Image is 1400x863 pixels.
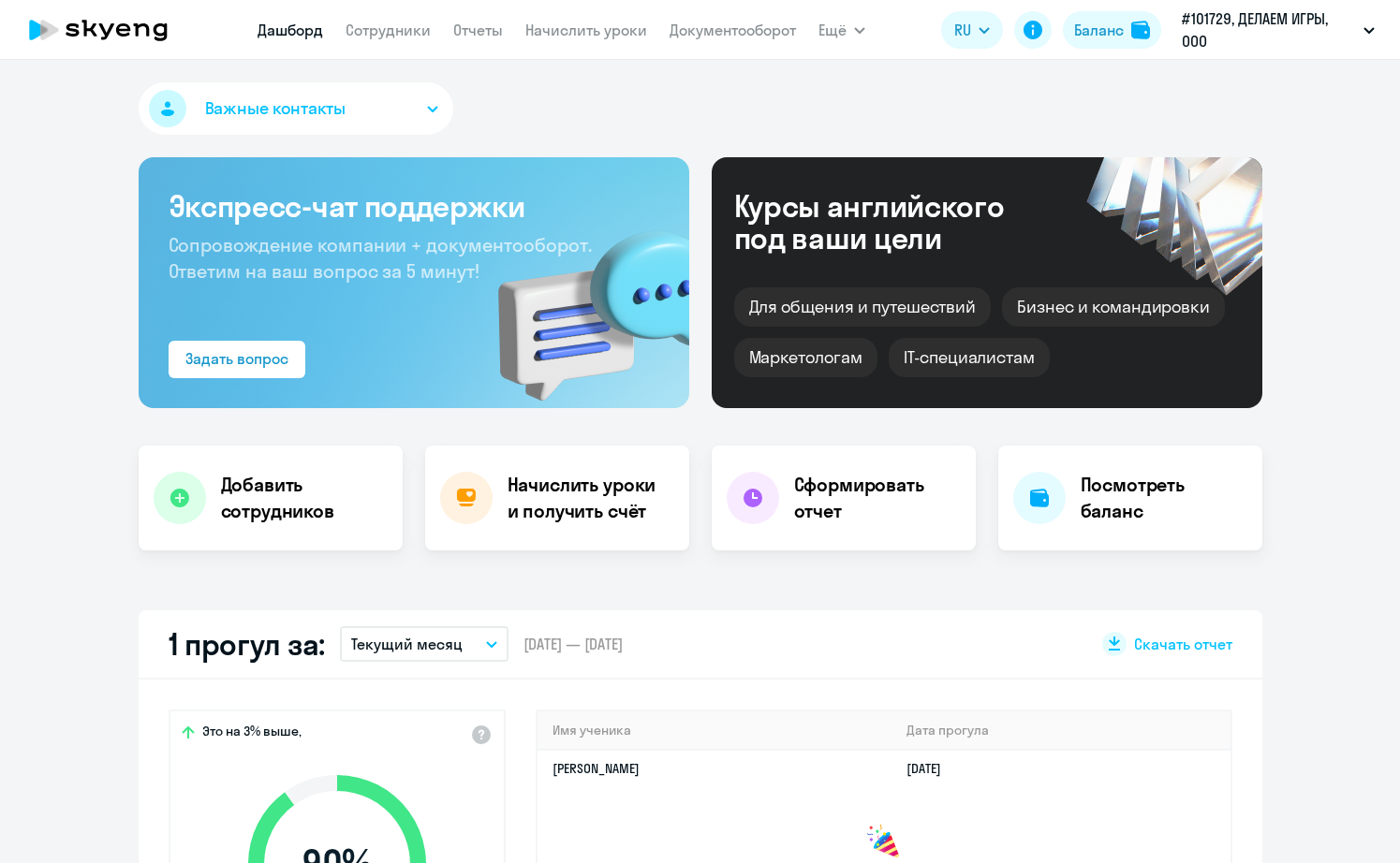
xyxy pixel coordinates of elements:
[1074,19,1124,41] div: Баланс
[1182,7,1356,52] p: #101729, ДЕЛАЕМ ИГРЫ, ООО
[941,11,1003,49] button: RU
[169,233,592,283] span: Сопровождение компании + документооборот. Ответим на ваш вопрос за 5 минут!
[523,634,623,654] span: [DATE] — [DATE]
[340,626,508,662] button: Текущий месяц
[954,19,971,41] span: RU
[1002,287,1225,327] div: Бизнес и командировки
[865,824,903,861] img: congrats
[670,21,796,39] a: Документооборот
[169,341,305,378] button: Задать вопрос
[734,287,992,327] div: Для общения и путешествий
[202,723,302,745] span: Это на 3% выше,
[1081,472,1247,524] h4: Посмотреть баланс
[351,633,463,655] p: Текущий месяц
[906,760,956,777] a: [DATE]
[1172,7,1384,52] button: #101729, ДЕЛАЕМ ИГРЫ, ООО
[139,82,453,135] button: Важные контакты
[169,625,325,663] h2: 1 прогул за:
[169,187,659,225] h3: Экспресс-чат поддержки
[538,711,892,750] th: Имя ученика
[346,21,431,39] a: Сотрудники
[185,347,288,370] div: Задать вопрос
[892,711,1230,750] th: Дата прогула
[553,760,640,777] a: [PERSON_NAME]
[794,472,961,524] h4: Сформировать отчет
[258,21,323,39] a: Дашборд
[734,338,877,377] div: Маркетологам
[221,472,388,524] h4: Добавить сотрудников
[889,338,1050,377] div: IT-специалистам
[1134,634,1232,654] span: Скачать отчет
[471,197,689,408] img: bg-img
[1063,11,1161,49] button: Балансbalance
[818,11,865,49] button: Ещё
[1131,21,1150,39] img: balance
[734,190,1054,254] div: Курсы английского под ваши цели
[525,21,647,39] a: Начислить уроки
[508,472,671,524] h4: Начислить уроки и получить счёт
[818,19,847,41] span: Ещё
[453,21,503,39] a: Отчеты
[205,96,346,121] span: Важные контакты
